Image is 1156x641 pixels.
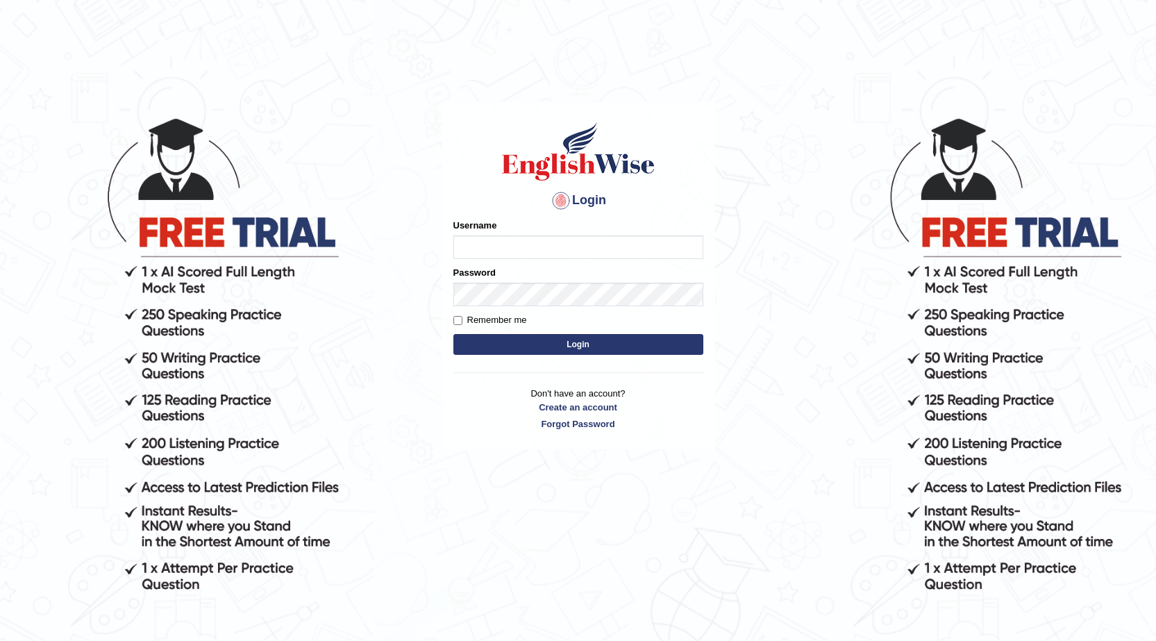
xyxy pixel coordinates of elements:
[453,387,703,430] p: Don't have an account?
[453,190,703,212] h4: Login
[453,401,703,414] a: Create an account
[453,417,703,431] a: Forgot Password
[499,120,657,183] img: Logo of English Wise sign in for intelligent practice with AI
[453,266,496,279] label: Password
[453,334,703,355] button: Login
[453,316,462,325] input: Remember me
[453,219,497,232] label: Username
[453,313,527,327] label: Remember me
